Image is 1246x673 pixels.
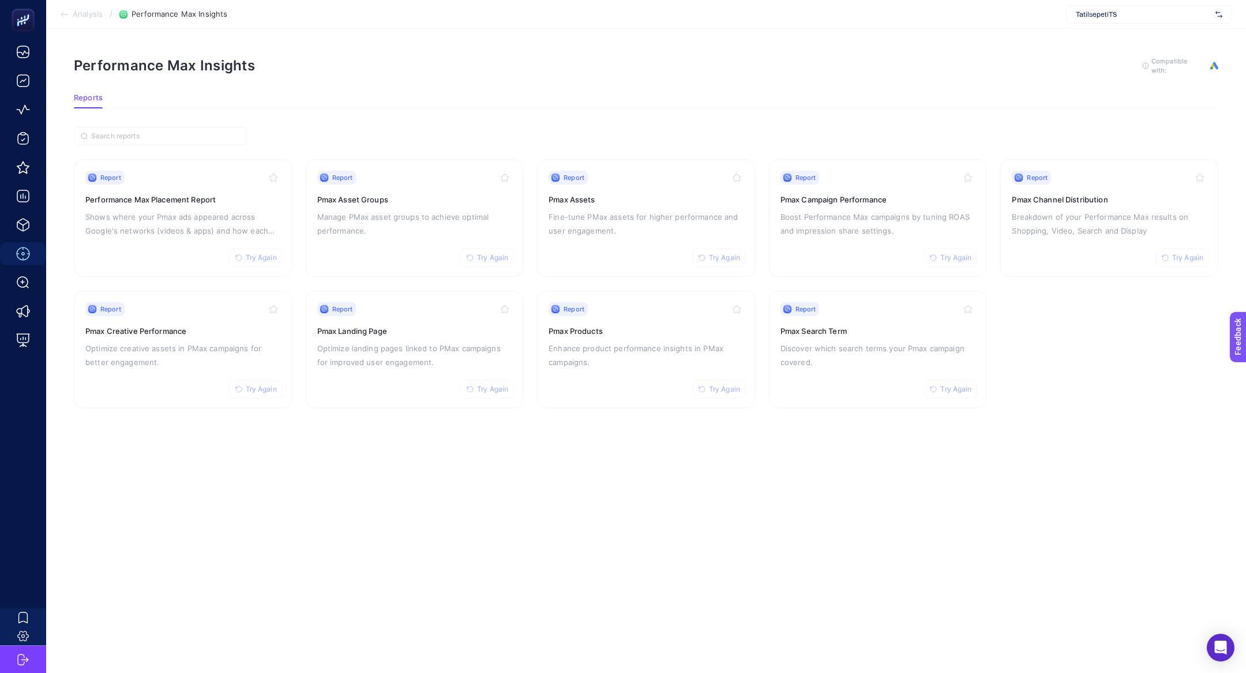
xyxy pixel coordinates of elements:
span: Analysis [73,10,103,19]
span: Try Again [709,253,740,262]
span: Try Again [940,253,971,262]
h3: Pmax Channel Distribution [1012,194,1207,205]
span: Report [564,173,584,182]
button: Try Again [692,380,745,398]
button: Try Again [460,380,513,398]
span: Try Again [940,385,971,394]
a: ReportTry AgainPmax ProductsEnhance product performance insights in PMax campaigns. [537,291,755,408]
h3: Pmax Products [549,325,744,337]
span: Feedback [7,3,44,13]
h3: Pmax Assets [549,194,744,205]
button: Try Again [692,249,745,267]
a: ReportTry AgainPmax Creative PerformanceOptimize creative assets in PMax campaigns for better eng... [74,291,292,408]
h3: Pmax Creative Performance [85,325,280,337]
button: Reports [74,93,103,108]
p: Breakdown of your Performance Max results on Shopping, Video, Search and Display [1012,210,1207,238]
h3: Pmax Landing Page [317,325,512,337]
button: Try Again [229,380,282,398]
img: svg%3e [1215,9,1222,20]
span: Report [100,173,121,182]
p: Discover which search terms your Pmax campaign covered. [780,341,975,369]
h3: Pmax Asset Groups [317,194,512,205]
p: Shows where your Pmax ads appeared across Google's networks (videos & apps) and how each placemen... [85,210,280,238]
a: ReportTry AgainPerformance Max Placement ReportShows where your Pmax ads appeared across Google's... [74,159,292,277]
button: Try Again [229,249,282,267]
span: Report [564,304,584,314]
span: Report [795,173,816,182]
p: Optimize creative assets in PMax campaigns for better engagement. [85,341,280,369]
a: ReportTry AgainPmax Landing PageOptimize landing pages linked to PMax campaigns for improved user... [306,291,524,408]
span: Reports [74,93,103,103]
p: Optimize landing pages linked to PMax campaigns for improved user engagement. [317,341,512,369]
a: ReportTry AgainPmax Campaign PerformanceBoost Performance Max campaigns by tuning ROAS and impres... [769,159,987,277]
p: Enhance product performance insights in PMax campaigns. [549,341,744,369]
span: Report [332,304,353,314]
h3: Pmax Campaign Performance [780,194,975,205]
button: Try Again [1155,249,1209,267]
span: Report [100,304,121,314]
span: Try Again [246,253,277,262]
button: Try Again [924,380,977,398]
a: ReportTry AgainPmax Channel DistributionBreakdown of your Performance Max results on Shopping, Vi... [1000,159,1218,277]
div: Open Intercom Messenger [1207,634,1234,661]
p: Fine-tune PMax assets for higher performance and user engagement. [549,210,744,238]
p: Manage PMax asset groups to achieve optimal performance. [317,210,512,238]
a: ReportTry AgainPmax Asset GroupsManage PMax asset groups to achieve optimal performance. [306,159,524,277]
span: Report [332,173,353,182]
span: / [110,9,112,18]
span: Try Again [709,385,740,394]
span: TatilsepetiTS [1076,10,1211,19]
span: Performance Max Insights [132,10,227,19]
h1: Performance Max Insights [74,57,255,74]
span: Report [1027,173,1048,182]
input: Search [91,132,240,141]
a: ReportTry AgainPmax Search TermDiscover which search terms your Pmax campaign covered. [769,291,987,408]
span: Compatible with: [1151,57,1203,75]
span: Report [795,304,816,314]
span: Try Again [477,385,508,394]
span: Try Again [477,253,508,262]
button: Try Again [460,249,513,267]
span: Try Again [1172,253,1203,262]
p: Boost Performance Max campaigns by tuning ROAS and impression share settings. [780,210,975,238]
a: ReportTry AgainPmax AssetsFine-tune PMax assets for higher performance and user engagement. [537,159,755,277]
button: Try Again [924,249,977,267]
h3: Pmax Search Term [780,325,975,337]
h3: Performance Max Placement Report [85,194,280,205]
span: Try Again [246,385,277,394]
